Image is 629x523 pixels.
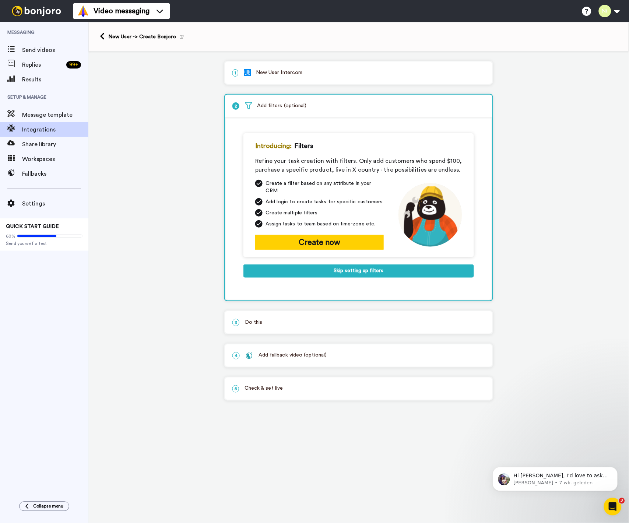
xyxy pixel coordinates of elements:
[22,60,63,69] span: Replies
[244,69,251,76] img: logo_intercom.svg
[232,385,485,393] p: Check & set live
[398,183,462,247] img: mechanic-joro.png
[66,61,81,69] div: 99 +
[232,102,485,110] p: Add filters (optional)
[9,6,64,16] img: bj-logo-header-white.svg
[482,452,629,503] iframe: Intercom notifications bericht
[232,385,239,393] span: 5
[6,224,59,229] span: QUICK START GUIDE
[232,102,239,110] span: 2
[266,180,384,194] span: Create a filter based on any attribute in your CRM
[255,141,292,151] span: Introducing:
[266,220,376,228] span: Assign tasks to team based on time-zone etc.
[245,102,252,109] img: filter.svg
[22,169,88,178] span: Fallbacks
[6,241,82,246] span: Send yourself a test
[266,209,318,217] span: Create multiple filters
[232,69,485,77] p: New User Intercom
[232,69,238,77] span: 1
[108,33,184,41] div: New User -> Create Bonjoro
[255,157,462,174] div: Refine your task creation with filters. Only add customers who spend $100, purchase a specific pr...
[224,344,493,368] div: 4Add fallback video (optional)
[224,377,493,401] div: 5Check & set live
[255,235,384,250] button: Create now
[619,498,625,504] span: 3
[294,141,314,151] span: Filters
[19,502,69,511] button: Collapse menu
[22,125,88,134] span: Integrations
[33,503,63,509] span: Collapse menu
[22,199,88,208] span: Settings
[22,110,88,119] span: Message template
[232,352,240,359] span: 4
[232,319,239,326] span: 3
[232,319,485,326] p: Do this
[604,498,622,516] iframe: Intercom live chat
[22,140,88,149] span: Share library
[224,61,493,85] div: 1New User Intercom
[22,75,88,84] span: Results
[224,310,493,334] div: 3Do this
[94,6,150,16] span: Video messaging
[245,352,327,359] div: Add fallback video (optional)
[6,233,15,239] span: 60%
[22,46,88,55] span: Send videos
[22,155,88,164] span: Workspaces
[266,198,383,206] span: Add logic to create tasks for specific customers
[243,264,474,278] button: Skip setting up filters
[77,5,89,17] img: vm-color.svg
